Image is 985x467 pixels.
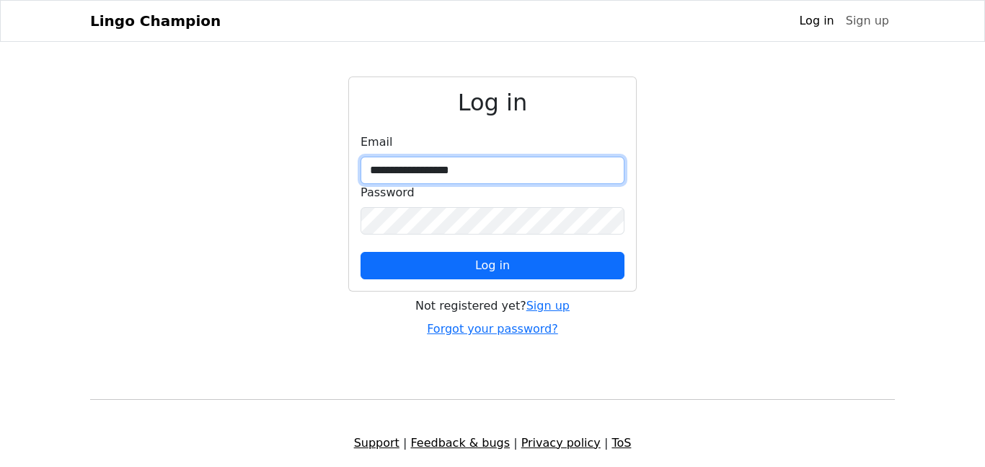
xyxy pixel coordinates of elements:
[840,6,895,35] a: Sign up
[81,435,904,452] div: | | |
[361,89,624,116] h2: Log in
[410,436,510,450] a: Feedback & bugs
[348,297,637,315] div: Not registered yet?
[793,6,839,35] a: Log in
[361,252,624,279] button: Log in
[526,299,570,313] a: Sign up
[611,436,631,450] a: ToS
[354,436,399,450] a: Support
[361,184,415,201] label: Password
[521,436,601,450] a: Privacy policy
[427,322,558,336] a: Forgot your password?
[90,6,221,35] a: Lingo Champion
[361,134,392,151] label: Email
[475,258,510,272] span: Log in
